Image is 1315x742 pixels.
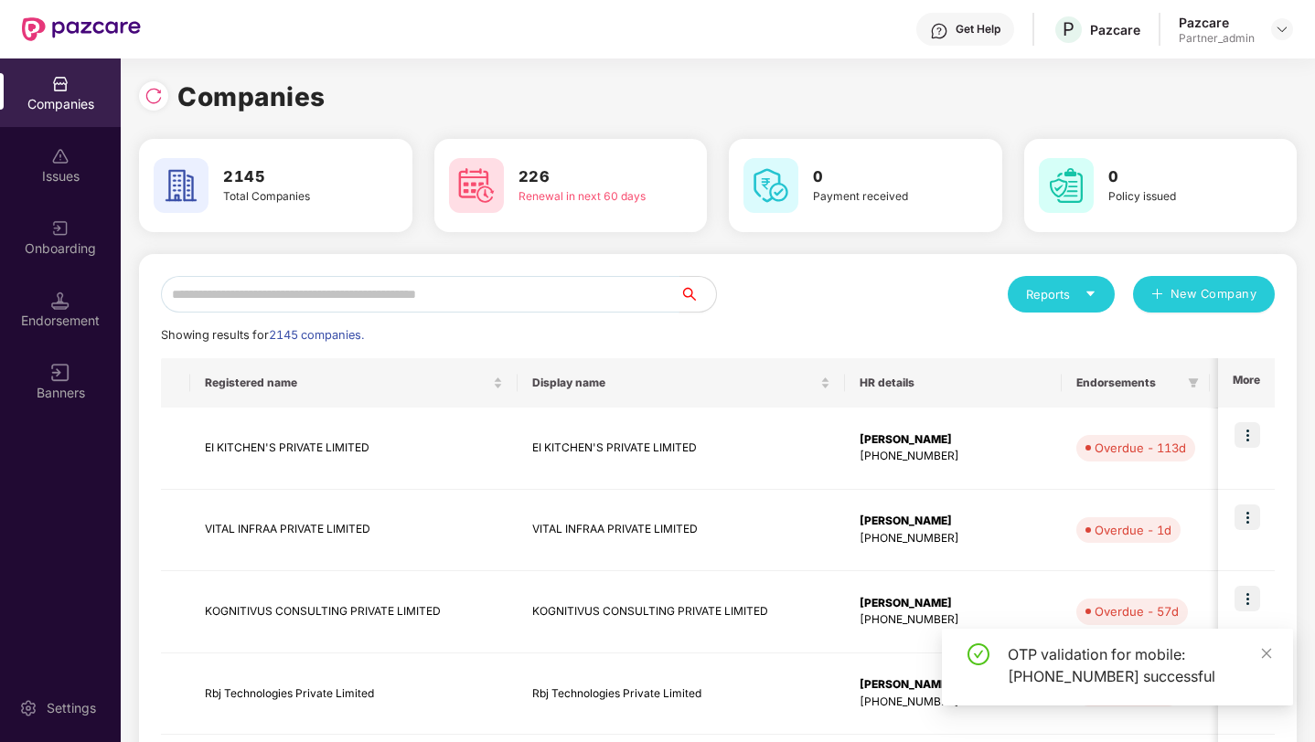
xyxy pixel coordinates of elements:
[1275,22,1289,37] img: svg+xml;base64,PHN2ZyBpZD0iRHJvcGRvd24tMzJ4MzIiIHhtbG5zPSJodHRwOi8vd3d3LnczLm9yZy8yMDAwL3N2ZyIgd2...
[1188,377,1199,388] span: filter
[51,147,69,165] img: svg+xml;base64,PHN2ZyBpZD0iSXNzdWVzX2Rpc2FibGVkIiB4bWxucz0iaHR0cDovL3d3dy53My5vcmcvMjAwMC9zdmciIH...
[1095,521,1171,539] div: Overdue - 1d
[860,595,1047,612] div: [PERSON_NAME]
[205,376,489,390] span: Registered name
[1063,18,1074,40] span: P
[860,694,1047,711] div: [PHONE_NUMBER]
[223,165,359,189] h3: 2145
[22,17,141,41] img: New Pazcare Logo
[679,287,716,302] span: search
[1235,504,1260,530] img: icon
[51,219,69,238] img: svg+xml;base64,PHN2ZyB3aWR0aD0iMjAiIGhlaWdodD0iMjAiIHZpZXdCb3g9IjAgMCAyMCAyMCIgZmlsbD0ibm9uZSIgeG...
[51,291,69,310] img: svg+xml;base64,PHN2ZyB3aWR0aD0iMTQuNSIgaGVpZ2h0PSIxNC41IiB2aWV3Qm94PSIwIDAgMTYgMTYiIGZpbGw9Im5vbm...
[1235,422,1260,448] img: icon
[1133,276,1275,313] button: plusNew Company
[860,513,1047,530] div: [PERSON_NAME]
[518,653,845,736] td: Rbj Technologies Private Limited
[1008,643,1271,687] div: OTP validation for mobile: [PHONE_NUMBER] successful
[519,188,655,206] div: Renewal in next 60 days
[190,490,518,572] td: VITAL INFRAA PRIVATE LIMITED
[1218,358,1275,408] th: More
[1026,285,1096,303] div: Reports
[1235,586,1260,611] img: icon
[1151,288,1163,302] span: plus
[1095,439,1186,457] div: Overdue - 113d
[144,87,163,105] img: svg+xml;base64,PHN2ZyBpZD0iUmVsb2FkLTMyeDMyIiB4bWxucz0iaHR0cDovL3d3dy53My5vcmcvMjAwMC9zdmciIHdpZH...
[449,158,504,213] img: svg+xml;base64,PHN2ZyB4bWxucz0iaHR0cDovL3d3dy53My5vcmcvMjAwMC9zdmciIHdpZHRoPSI2MCIgaGVpZ2h0PSI2MC...
[845,358,1062,408] th: HR details
[1095,602,1179,620] div: Overdue - 57d
[223,188,359,206] div: Total Companies
[1179,14,1255,31] div: Pazcare
[860,431,1047,449] div: [PERSON_NAME]
[679,276,717,313] button: search
[813,165,949,189] h3: 0
[532,376,817,390] span: Display name
[177,77,326,117] h1: Companies
[1090,21,1140,38] div: Pazcare
[1108,165,1245,189] h3: 0
[743,158,798,213] img: svg+xml;base64,PHN2ZyB4bWxucz0iaHR0cDovL3d3dy53My5vcmcvMjAwMC9zdmciIHdpZHRoPSI2MCIgaGVpZ2h0PSI2MC...
[518,571,845,653] td: KOGNITIVUS CONSULTING PRIVATE LIMITED
[519,165,655,189] h3: 226
[518,358,845,408] th: Display name
[190,571,518,653] td: KOGNITIVUS CONSULTING PRIVATE LIMITED
[1076,376,1181,390] span: Endorsements
[968,643,989,665] span: check-circle
[19,699,37,717] img: svg+xml;base64,PHN2ZyBpZD0iU2V0dGluZy0yMHgyMCIgeG1sbnM9Imh0dHA6Ly93d3cudzMub3JnLzIwMDAvc3ZnIiB3aW...
[860,448,1047,465] div: [PHONE_NUMBER]
[51,364,69,382] img: svg+xml;base64,PHN2ZyB3aWR0aD0iMTYiIGhlaWdodD0iMTYiIHZpZXdCb3g9IjAgMCAxNiAxNiIgZmlsbD0ibm9uZSIgeG...
[1179,31,1255,46] div: Partner_admin
[1039,158,1094,213] img: svg+xml;base64,PHN2ZyB4bWxucz0iaHR0cDovL3d3dy53My5vcmcvMjAwMC9zdmciIHdpZHRoPSI2MCIgaGVpZ2h0PSI2MC...
[161,328,364,342] span: Showing results for
[190,358,518,408] th: Registered name
[41,699,102,717] div: Settings
[269,328,364,342] span: 2145 companies.
[860,530,1047,547] div: [PHONE_NUMBER]
[956,22,1000,37] div: Get Help
[930,22,948,40] img: svg+xml;base64,PHN2ZyBpZD0iSGVscC0zMngzMiIgeG1sbnM9Imh0dHA6Ly93d3cudzMub3JnLzIwMDAvc3ZnIiB3aWR0aD...
[190,408,518,490] td: EI KITCHEN'S PRIVATE LIMITED
[860,611,1047,629] div: [PHONE_NUMBER]
[518,408,845,490] td: EI KITCHEN'S PRIVATE LIMITED
[813,188,949,206] div: Payment received
[1171,285,1257,303] span: New Company
[1108,188,1245,206] div: Policy issued
[860,676,1047,694] div: [PERSON_NAME] [PERSON_NAME]
[190,653,518,736] td: Rbj Technologies Private Limited
[1260,647,1273,660] span: close
[1085,288,1096,300] span: caret-down
[154,158,208,213] img: svg+xml;base64,PHN2ZyB4bWxucz0iaHR0cDovL3d3dy53My5vcmcvMjAwMC9zdmciIHdpZHRoPSI2MCIgaGVpZ2h0PSI2MC...
[51,75,69,93] img: svg+xml;base64,PHN2ZyBpZD0iQ29tcGFuaWVzIiB4bWxucz0iaHR0cDovL3d3dy53My5vcmcvMjAwMC9zdmciIHdpZHRoPS...
[518,490,845,572] td: VITAL INFRAA PRIVATE LIMITED
[1184,372,1203,394] span: filter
